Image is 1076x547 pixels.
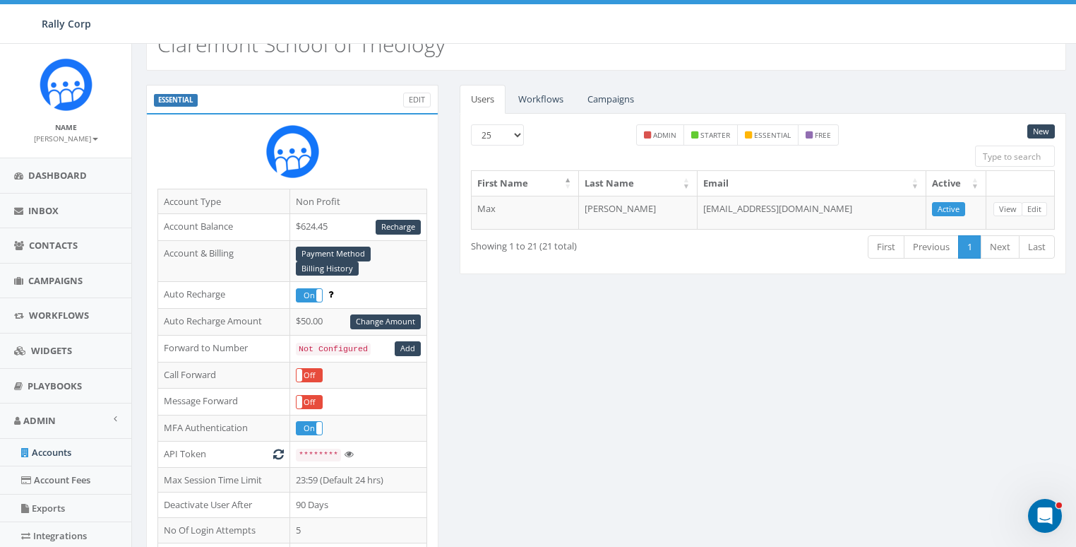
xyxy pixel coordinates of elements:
[579,196,698,230] td: [PERSON_NAME]
[158,308,290,335] td: Auto Recharge Amount
[158,240,290,282] td: Account & Billing
[471,234,702,253] div: Showing 1 to 21 (21 total)
[472,171,579,196] th: First Name: activate to sort column descending
[981,235,1020,259] a: Next
[296,343,371,355] code: Not Configured
[460,85,506,114] a: Users
[42,17,91,30] span: Rally Corp
[158,282,290,309] td: Auto Recharge
[158,335,290,362] td: Forward to Number
[289,189,426,214] td: Non Profit
[1019,235,1055,259] a: Last
[55,122,77,132] small: Name
[273,449,284,459] i: Generate New Token
[296,288,323,302] div: OnOff
[23,414,56,427] span: Admin
[31,344,72,357] span: Widgets
[296,261,359,276] a: Billing History
[34,134,98,143] small: [PERSON_NAME]
[289,467,426,493] td: 23:59 (Default 24 hrs)
[158,189,290,214] td: Account Type
[296,421,323,435] div: OnOff
[266,125,319,178] img: Rally_Corp_Icon.png
[1027,124,1055,139] a: New
[34,131,98,144] a: [PERSON_NAME]
[158,415,290,442] td: MFA Authentication
[28,204,59,217] span: Inbox
[1028,499,1062,533] iframe: Intercom live chat
[698,171,926,196] th: Email: activate to sort column ascending
[296,395,323,409] div: OnOff
[28,169,87,182] span: Dashboard
[395,341,421,356] a: Add
[158,467,290,493] td: Max Session Time Limit
[289,493,426,518] td: 90 Days
[328,288,333,300] span: Enable to prevent campaign failure.
[296,368,323,382] div: OnOff
[158,518,290,543] td: No Of Login Attempts
[158,362,290,389] td: Call Forward
[289,308,426,335] td: $50.00
[403,93,431,107] a: Edit
[932,202,965,217] a: Active
[158,442,290,468] td: API Token
[507,85,575,114] a: Workflows
[472,196,579,230] td: Max
[958,235,981,259] a: 1
[158,214,290,241] td: Account Balance
[154,94,198,107] label: ESSENTIAL
[576,85,645,114] a: Campaigns
[975,146,1055,167] input: Type to search
[28,380,82,392] span: Playbooks
[28,274,83,287] span: Campaigns
[40,58,92,111] img: Icon_1.png
[158,389,290,416] td: Message Forward
[29,239,78,252] span: Contacts
[29,309,89,322] span: Workflows
[754,130,791,140] small: essential
[350,314,421,329] a: Change Amount
[815,130,831,140] small: free
[579,171,698,196] th: Last Name: activate to sort column ascending
[297,396,322,408] label: Off
[926,171,986,196] th: Active: activate to sort column ascending
[297,289,322,302] label: On
[297,369,322,382] label: Off
[868,235,904,259] a: First
[698,196,926,230] td: [EMAIL_ADDRESS][DOMAIN_NAME]
[993,202,1022,217] a: View
[700,130,730,140] small: starter
[653,130,676,140] small: admin
[289,518,426,543] td: 5
[158,493,290,518] td: Deactivate User After
[297,422,322,435] label: On
[376,220,421,235] a: Recharge
[157,33,446,56] h2: Claremont School of Theology
[289,214,426,241] td: $624.45
[296,247,371,261] a: Payment Method
[1022,202,1047,217] a: Edit
[904,235,959,259] a: Previous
